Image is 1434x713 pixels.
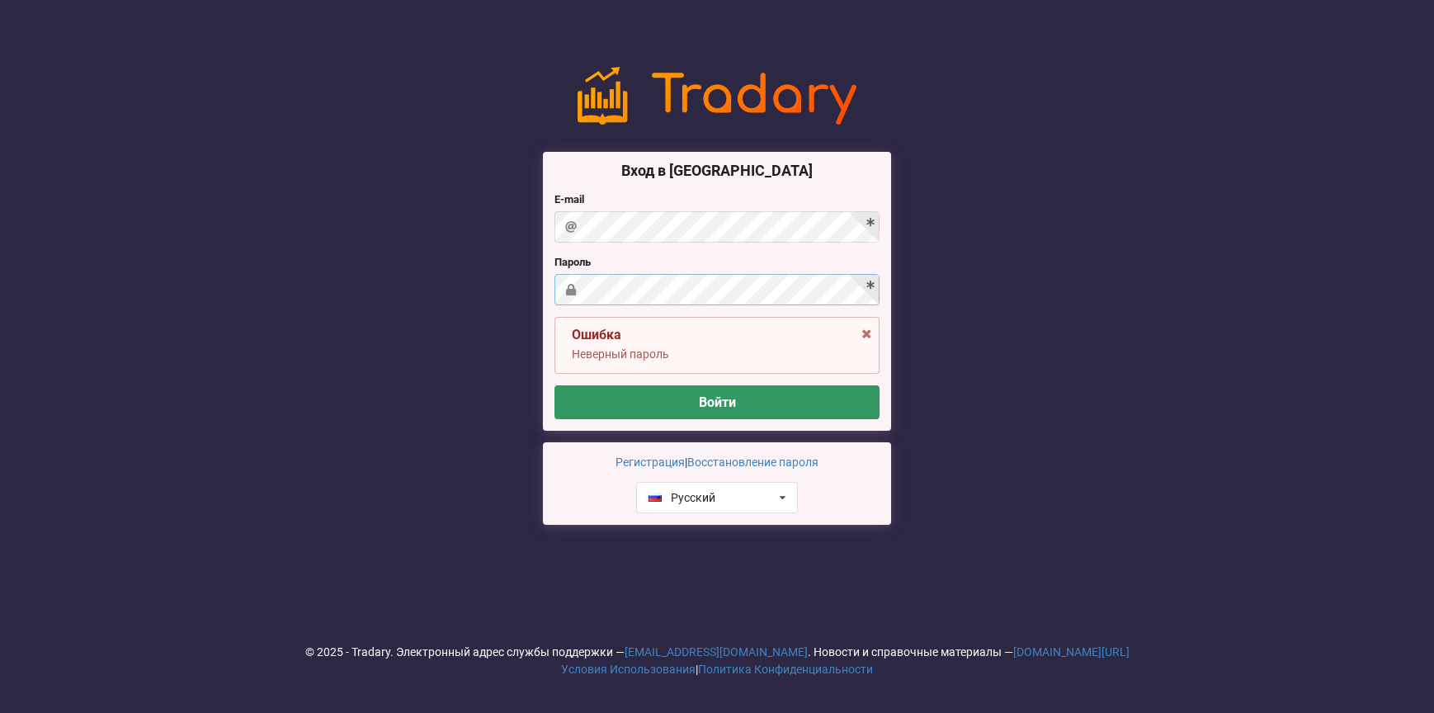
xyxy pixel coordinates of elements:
[572,346,862,362] p: Неверный пароль
[554,385,880,419] button: Войти
[1013,645,1130,659] a: [DOMAIN_NAME][URL]
[687,456,818,469] a: Восстановление пароля
[625,645,808,659] a: [EMAIL_ADDRESS][DOMAIN_NAME]
[698,663,873,676] a: Политика Конфиденциальности
[561,663,696,676] a: Условия Использования
[12,644,1422,678] div: © 2025 - Tradary. Электронный адрес службы поддержки — . Новости и справочные материалы — |
[554,454,880,470] p: |
[554,161,880,180] h3: Вход в [GEOGRAPHIC_DATA]
[649,492,715,503] div: Русский
[578,67,856,125] img: logo-noslogan-1ad60627477bfbe4b251f00f67da6d4e.png
[554,191,880,208] label: E-mail
[554,254,880,271] label: Пароль
[572,327,862,343] div: Ошибка
[616,456,685,469] a: Регистрация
